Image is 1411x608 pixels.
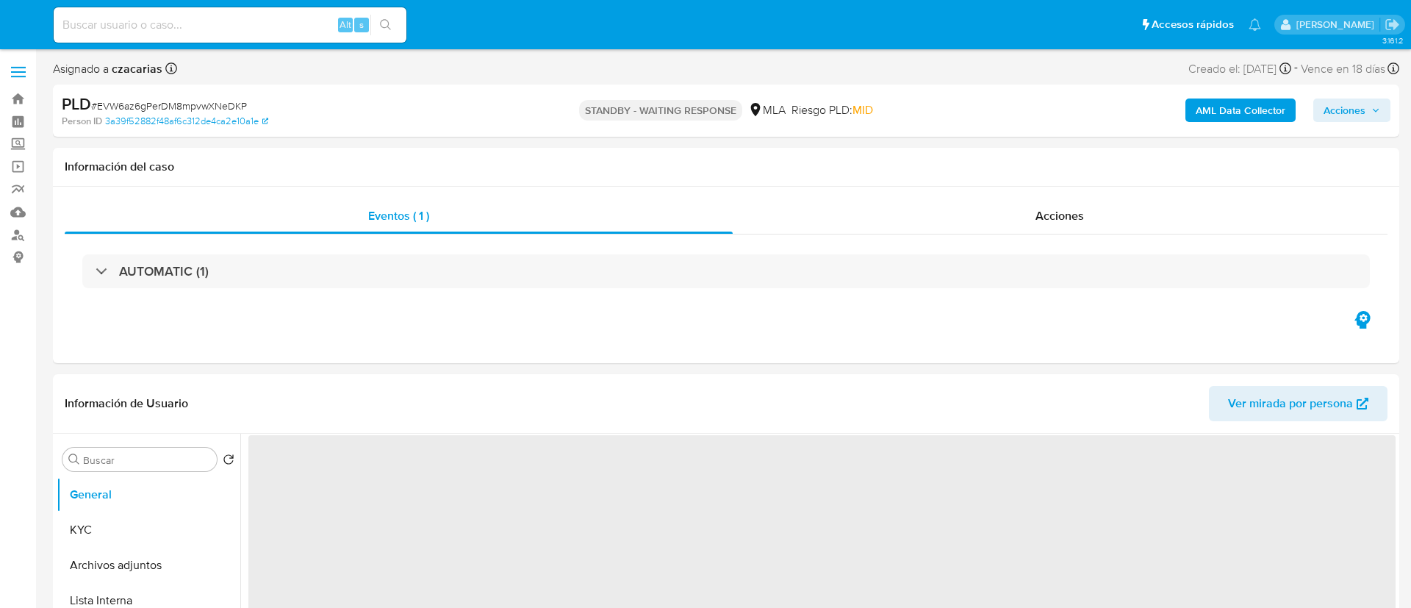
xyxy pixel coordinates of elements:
[1249,18,1261,31] a: Notificaciones
[1324,99,1365,122] span: Acciones
[68,454,80,465] button: Buscar
[65,396,188,411] h1: Información de Usuario
[791,102,873,118] span: Riesgo PLD:
[54,15,406,35] input: Buscar usuario o caso...
[1301,61,1385,77] span: Vence en 18 días
[1035,207,1084,224] span: Acciones
[1294,59,1298,79] span: -
[53,61,162,77] span: Asignado a
[1185,99,1296,122] button: AML Data Collector
[370,15,401,35] button: search-icon
[57,512,240,548] button: KYC
[109,60,162,77] b: czacarias
[119,263,209,279] h3: AUTOMATIC (1)
[1196,99,1285,122] b: AML Data Collector
[368,207,429,224] span: Eventos ( 1 )
[1296,18,1379,32] p: florencia.merelli@mercadolibre.com
[1209,386,1387,421] button: Ver mirada por persona
[1152,17,1234,32] span: Accesos rápidos
[579,100,742,121] p: STANDBY - WAITING RESPONSE
[62,92,91,115] b: PLD
[340,18,351,32] span: Alt
[57,477,240,512] button: General
[1313,99,1390,122] button: Acciones
[62,115,102,128] b: Person ID
[1228,386,1353,421] span: Ver mirada por persona
[359,18,364,32] span: s
[748,102,786,118] div: MLA
[1188,59,1291,79] div: Creado el: [DATE]
[83,454,211,467] input: Buscar
[65,160,1387,174] h1: Información del caso
[57,548,240,583] button: Archivos adjuntos
[91,99,247,113] span: # EVW6az6gPerDM8mpvwXNeDKP
[82,254,1370,288] div: AUTOMATIC (1)
[105,115,268,128] a: 3a39f52882f48af6c312de4ca2e10a1e
[223,454,234,470] button: Volver al orden por defecto
[852,101,873,118] span: MID
[1385,17,1400,32] a: Salir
